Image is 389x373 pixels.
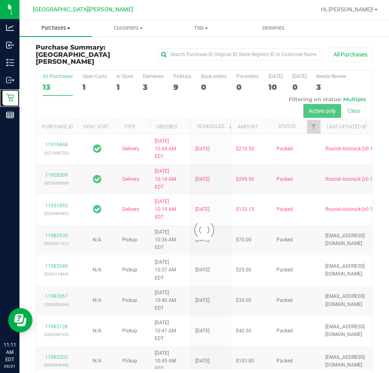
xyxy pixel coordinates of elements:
input: Search Purchase ID, Original ID, State Registry ID or Customer Name... [158,48,320,61]
inline-svg: Analytics [6,24,14,32]
span: Customers [93,24,164,32]
inline-svg: Outbound [6,76,14,84]
span: Tills [165,24,237,32]
inline-svg: Reports [6,111,14,119]
span: Hi, [PERSON_NAME]! [321,6,374,13]
iframe: Resource center [8,308,32,332]
inline-svg: Retail [6,93,14,102]
button: All Purchases [328,48,373,61]
a: Deliveries [237,20,310,37]
span: Deliveries [251,24,296,32]
h3: Purchase Summary: [36,44,148,65]
span: [GEOGRAPHIC_DATA][PERSON_NAME] [33,6,133,13]
span: [GEOGRAPHIC_DATA][PERSON_NAME] [36,51,110,66]
span: Purchases [19,24,92,32]
a: Tills [164,20,237,37]
inline-svg: Inventory [6,59,14,67]
inline-svg: Inbound [6,41,14,49]
a: Customers [92,20,165,37]
p: 09/21 [4,363,16,369]
a: Purchases [19,20,92,37]
p: 11:11 AM EDT [4,341,16,363]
